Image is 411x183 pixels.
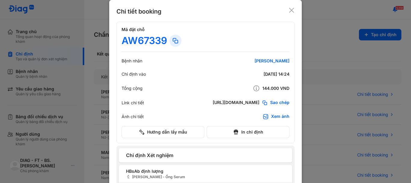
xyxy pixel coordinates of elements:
div: [PERSON_NAME] [217,58,289,64]
div: [URL][DOMAIN_NAME] [213,100,259,106]
div: Chi tiết booking [116,7,162,16]
div: Chỉ định vào [122,71,146,77]
div: Xem ảnh [271,114,289,120]
span: Sao chép [270,100,289,106]
h4: Mã đặt chỗ [122,27,289,32]
div: Ảnh chi tiết [122,114,144,119]
button: Hướng dẫn lấy mẫu [122,126,204,138]
div: Bệnh nhân [122,58,142,64]
button: In chỉ định [207,126,289,138]
div: AW67339 [122,35,167,47]
div: Link chi tiết [122,100,144,106]
span: HBsAb định lượng [126,168,285,174]
div: Tổng cộng [122,86,143,91]
span: [PERSON_NAME] - Ống Serum [126,174,285,180]
div: 144.000 VND [217,85,289,92]
div: [DATE] 14:24 [217,71,289,77]
span: Chỉ định Xét nghiệm [126,152,285,159]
